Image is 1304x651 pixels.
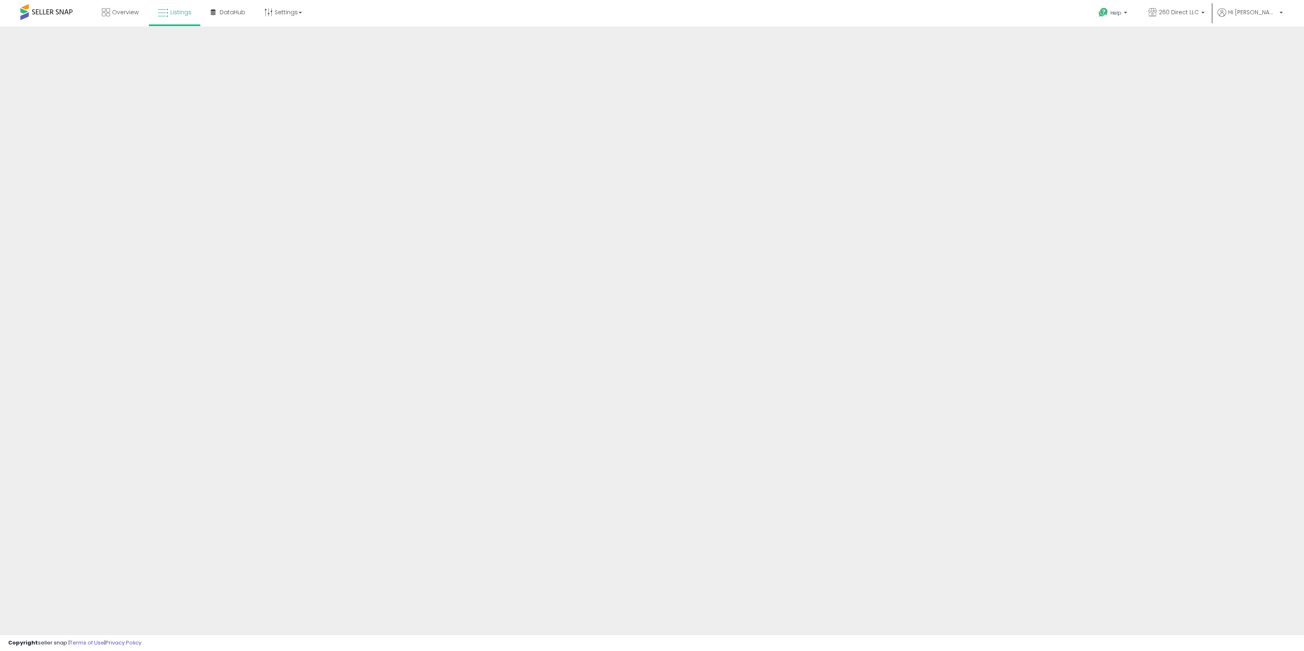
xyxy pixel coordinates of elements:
[1092,1,1135,26] a: Help
[1228,8,1277,16] span: Hi [PERSON_NAME]
[1098,7,1108,18] i: Get Help
[112,8,139,16] span: Overview
[1110,9,1121,16] span: Help
[1159,8,1199,16] span: 260 Direct LLC
[220,8,245,16] span: DataHub
[170,8,192,16] span: Listings
[1218,8,1283,26] a: Hi [PERSON_NAME]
